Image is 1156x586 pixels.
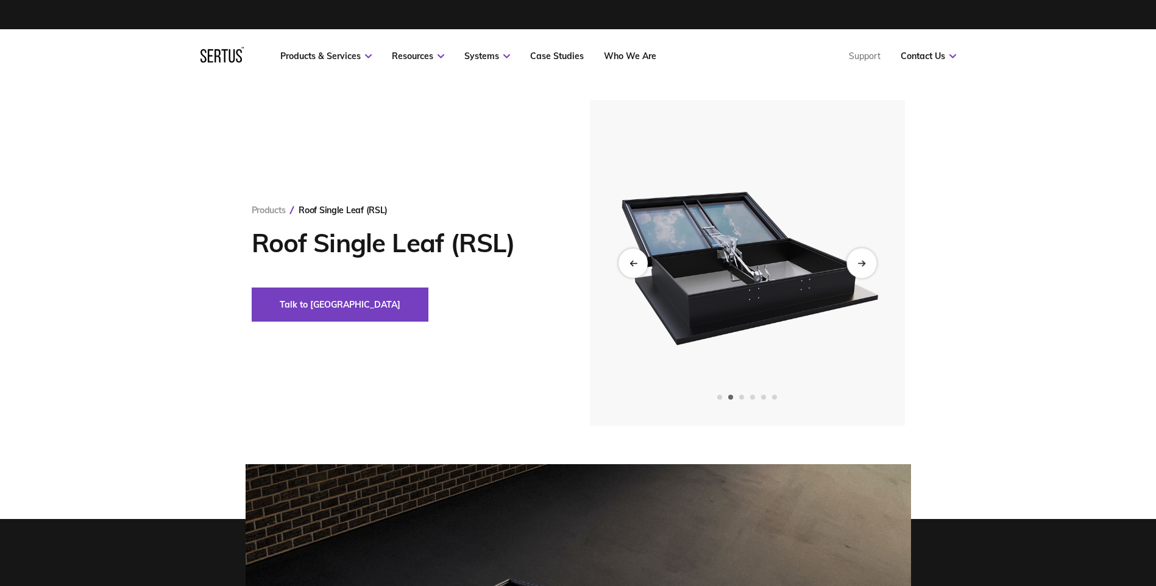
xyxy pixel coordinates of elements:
[761,395,766,400] span: Go to slide 5
[849,51,881,62] a: Support
[252,205,286,216] a: Products
[901,51,956,62] a: Contact Us
[252,228,553,258] h1: Roof Single Leaf (RSL)
[619,249,648,278] div: Previous slide
[717,395,722,400] span: Go to slide 1
[392,51,444,62] a: Resources
[252,288,428,322] button: Talk to [GEOGRAPHIC_DATA]
[464,51,510,62] a: Systems
[846,248,876,278] div: Next slide
[530,51,584,62] a: Case Studies
[750,395,755,400] span: Go to slide 4
[604,51,656,62] a: Who We Are
[739,395,744,400] span: Go to slide 3
[772,395,777,400] span: Go to slide 6
[280,51,372,62] a: Products & Services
